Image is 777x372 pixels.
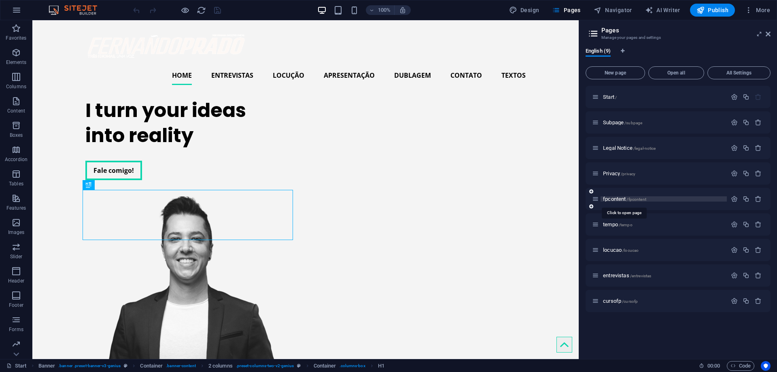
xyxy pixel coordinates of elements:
span: Click to open page [603,298,638,304]
div: Settings [731,272,738,279]
p: Columns [6,83,26,90]
div: fpcontent/fpcontent [601,196,727,202]
i: Reload page [197,6,206,15]
h3: Manage your pages and settings [601,34,754,41]
div: Remove [755,221,762,228]
button: Usercentrics [761,361,771,371]
div: Remove [755,170,762,177]
p: Boxes [10,132,23,138]
div: Legal Notice/legal-notice [601,145,727,151]
span: Navigator [594,6,632,14]
span: . banner .preset-banner-v3-genius [58,361,121,371]
p: Content [7,108,25,114]
a: Click to cancel selection. Double-click to open Pages [6,361,27,371]
div: Remove [755,145,762,151]
span: Open all [652,70,701,75]
p: Tables [9,181,23,187]
button: More [741,4,773,17]
button: Code [727,361,754,371]
span: . columns-box [340,361,365,371]
div: Duplicate [743,247,749,253]
span: /privacy [621,172,635,176]
div: Settings [731,119,738,126]
div: Settings [731,298,738,304]
button: Open all [648,66,704,79]
span: /tempo [619,223,633,227]
button: All Settings [707,66,771,79]
span: / [615,95,617,100]
div: Duplicate [743,298,749,304]
span: Click to open page [603,272,651,278]
span: 00 00 [707,361,720,371]
div: Settings [731,145,738,151]
span: /legal-notice [633,146,656,151]
span: Click to open page [603,221,633,227]
div: Remove [755,196,762,202]
span: Click to open page [603,170,635,176]
span: . banner-content [166,361,195,371]
button: Publish [690,4,735,17]
h6: 100% [378,5,391,15]
nav: breadcrumb [38,361,384,371]
p: Elements [6,59,27,66]
div: Language Tabs [586,48,771,63]
h2: Pages [601,27,771,34]
span: Click to select. Double-click to edit [314,361,336,371]
button: Navigator [590,4,635,17]
div: Start/ [601,94,727,100]
span: All Settings [711,70,767,75]
div: tempo/tempo [601,222,727,227]
span: Click to select. Double-click to edit [378,361,384,371]
span: : [713,363,714,369]
span: Click to open page [603,145,656,151]
span: /cursofp [622,299,638,304]
h6: Session time [699,361,720,371]
span: English (9) [586,46,611,57]
div: Remove [755,119,762,126]
div: Privacy/privacy [601,171,727,176]
div: Settings [731,221,738,228]
div: Subpage/subpage [601,120,727,125]
div: cursofp/cursofp [601,298,727,304]
span: /entrevistas [630,274,652,278]
div: The startpage cannot be deleted [755,94,762,100]
span: Publish [696,6,728,14]
button: Pages [549,4,584,17]
p: Accordion [5,156,28,163]
span: . preset-columns-two-v2-genius [236,361,294,371]
p: Forms [9,326,23,333]
div: Remove [755,272,762,279]
span: /subpage [624,121,642,125]
div: Duplicate [743,272,749,279]
span: AI Writer [645,6,680,14]
div: Duplicate [743,145,749,151]
img: Editor Logo [47,5,107,15]
span: fpcontent [603,196,646,202]
div: Duplicate [743,196,749,202]
div: Duplicate [743,119,749,126]
div: Remove [755,298,762,304]
span: Click to open page [603,94,617,100]
span: Click to open page [603,119,642,125]
span: /fpcontent [626,197,646,202]
p: Features [6,205,26,211]
button: New page [586,66,645,79]
span: Click to select. Double-click to edit [38,361,55,371]
span: New page [589,70,641,75]
span: /locucao [622,248,639,253]
div: Settings [731,247,738,253]
span: Pages [552,6,580,14]
i: On resize automatically adjust zoom level to fit chosen device. [399,6,406,14]
div: Duplicate [743,94,749,100]
span: Design [509,6,539,14]
div: entrevistas/entrevistas [601,273,727,278]
p: Header [8,278,24,284]
p: Favorites [6,35,26,41]
span: Click to open page [603,247,639,253]
button: 100% [366,5,395,15]
div: Settings [731,170,738,177]
p: Images [8,229,25,236]
div: Duplicate [743,221,749,228]
div: Settings [731,94,738,100]
p: Footer [9,302,23,308]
